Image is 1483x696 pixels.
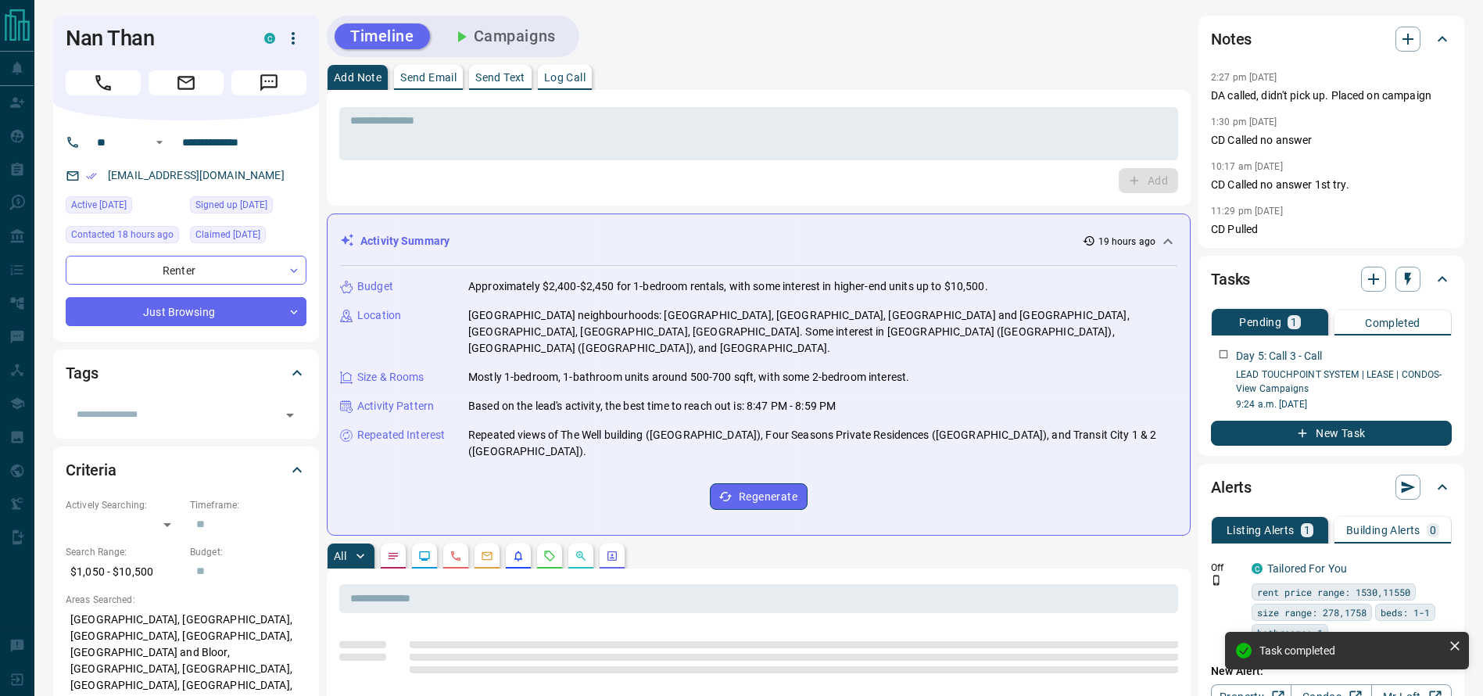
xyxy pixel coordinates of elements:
[357,278,393,295] p: Budget
[1211,117,1277,127] p: 1:30 pm [DATE]
[71,197,127,213] span: Active [DATE]
[606,550,618,562] svg: Agent Actions
[1267,562,1347,575] a: Tailored For You
[1252,563,1263,574] div: condos.ca
[66,196,182,218] div: Mon Oct 13 2025
[1211,161,1283,172] p: 10:17 am [DATE]
[1098,235,1155,249] p: 19 hours ago
[190,498,306,512] p: Timeframe:
[1211,221,1452,238] p: CD Pulled
[1211,177,1452,193] p: CD Called no answer 1st try.
[279,404,301,426] button: Open
[66,498,182,512] p: Actively Searching:
[1346,525,1420,536] p: Building Alerts
[468,427,1177,460] p: Repeated views of The Well building ([GEOGRAPHIC_DATA]), Four Seasons Private Residences ([GEOGRA...
[190,545,306,559] p: Budget:
[66,297,306,326] div: Just Browsing
[1239,317,1281,328] p: Pending
[66,361,98,386] h2: Tags
[66,354,306,392] div: Tags
[360,233,450,249] p: Activity Summary
[468,398,836,414] p: Based on the lead's activity, the best time to reach out is: 8:47 PM - 8:59 PM
[357,369,424,386] p: Size & Rooms
[66,70,141,95] span: Call
[66,457,116,483] h2: Criteria
[450,550,462,562] svg: Calls
[1291,317,1297,328] p: 1
[1381,605,1430,620] span: beds: 1-1
[195,227,260,242] span: Claimed [DATE]
[66,559,182,585] p: $1,050 - $10,500
[1211,475,1252,500] h2: Alerts
[1211,260,1452,298] div: Tasks
[1236,348,1323,364] p: Day 5: Call 3 - Call
[264,33,275,44] div: condos.ca
[195,197,267,213] span: Signed up [DATE]
[1259,644,1442,657] div: Task completed
[1211,468,1452,506] div: Alerts
[468,307,1177,357] p: [GEOGRAPHIC_DATA] neighbourhoods: [GEOGRAPHIC_DATA], [GEOGRAPHIC_DATA], [GEOGRAPHIC_DATA] and [GE...
[71,227,174,242] span: Contacted 18 hours ago
[1211,132,1452,149] p: CD Called no answer
[1211,72,1277,83] p: 2:27 pm [DATE]
[1211,561,1242,575] p: Off
[108,169,285,181] a: [EMAIL_ADDRESS][DOMAIN_NAME]
[66,26,241,51] h1: Nan Than
[231,70,306,95] span: Message
[1236,369,1442,394] a: LEAD TOUCHPOINT SYSTEM | LEASE | CONDOS- View Campaigns
[357,307,401,324] p: Location
[1257,605,1367,620] span: size range: 278,1758
[1211,663,1452,680] p: New Alert:
[149,70,224,95] span: Email
[436,23,571,49] button: Campaigns
[544,72,586,83] p: Log Call
[1211,267,1250,292] h2: Tasks
[190,226,306,248] div: Wed Feb 19 2025
[150,133,169,152] button: Open
[468,278,988,295] p: Approximately $2,400-$2,450 for 1-bedroom rentals, with some interest in higher-end units up to $...
[190,196,306,218] div: Wed Feb 19 2025
[1211,88,1452,104] p: DA called, didn't pick up. Placed on campaign
[1211,20,1452,58] div: Notes
[468,369,909,386] p: Mostly 1-bedroom, 1-bathroom units around 500-700 sqft, with some 2-bedroom interest.
[334,72,381,83] p: Add Note
[340,227,1177,256] div: Activity Summary19 hours ago
[1257,625,1323,640] span: bathrooms: 1
[481,550,493,562] svg: Emails
[1211,575,1222,586] svg: Push Notification Only
[357,398,434,414] p: Activity Pattern
[66,256,306,285] div: Renter
[334,551,346,561] p: All
[400,72,457,83] p: Send Email
[1365,318,1420,328] p: Completed
[512,550,525,562] svg: Listing Alerts
[1211,421,1452,446] button: New Task
[1211,206,1283,217] p: 11:29 pm [DATE]
[357,427,445,443] p: Repeated Interest
[1236,397,1452,411] p: 9:24 a.m. [DATE]
[66,593,306,607] p: Areas Searched:
[86,170,97,181] svg: Email Verified
[387,550,399,562] svg: Notes
[1211,27,1252,52] h2: Notes
[418,550,431,562] svg: Lead Browsing Activity
[66,545,182,559] p: Search Range:
[710,483,808,510] button: Regenerate
[575,550,587,562] svg: Opportunities
[335,23,430,49] button: Timeline
[1257,584,1410,600] span: rent price range: 1530,11550
[1227,525,1295,536] p: Listing Alerts
[66,451,306,489] div: Criteria
[475,72,525,83] p: Send Text
[1304,525,1310,536] p: 1
[1430,525,1436,536] p: 0
[66,226,182,248] div: Tue Oct 14 2025
[543,550,556,562] svg: Requests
